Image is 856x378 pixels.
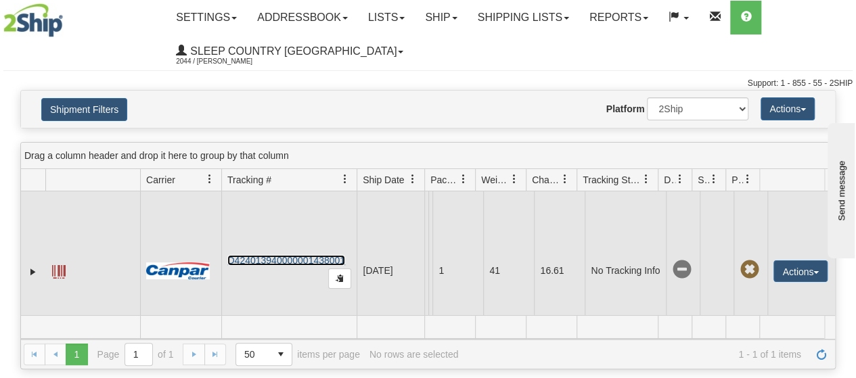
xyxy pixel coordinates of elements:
[357,191,424,350] td: [DATE]
[21,143,835,169] div: grid grouping header
[664,173,675,187] span: Delivery Status
[483,191,534,350] td: 41
[187,45,397,57] span: Sleep Country [GEOGRAPHIC_DATA]
[503,168,526,191] a: Weight filter column settings
[97,343,174,366] span: Page of 1
[583,173,641,187] span: Tracking Status
[554,168,577,191] a: Charge filter column settings
[424,191,428,350] td: Sleep Country [GEOGRAPHIC_DATA] Shipping department [GEOGRAPHIC_DATA] [GEOGRAPHIC_DATA] Kitchener...
[579,1,658,34] a: Reports
[452,168,475,191] a: Packages filter column settings
[825,120,855,258] iframe: chat widget
[10,11,125,22] div: Send message
[270,344,292,365] span: select
[66,344,87,365] span: Page 1
[481,173,510,187] span: Weight
[773,260,828,282] button: Actions
[244,348,262,361] span: 50
[432,191,483,350] td: 1
[363,173,404,187] span: Ship Date
[235,343,292,366] span: Page sizes drop down
[3,78,853,89] div: Support: 1 - 855 - 55 - 2SHIP
[532,173,560,187] span: Charge
[415,1,467,34] a: Ship
[166,34,413,68] a: Sleep Country [GEOGRAPHIC_DATA] 2044 / [PERSON_NAME]
[672,260,691,279] span: No Tracking Info
[468,1,579,34] a: Shipping lists
[606,102,645,116] label: Platform
[235,343,360,366] span: items per page
[334,168,357,191] a: Tracking # filter column settings
[534,191,585,350] td: 16.61
[166,1,247,34] a: Settings
[761,97,815,120] button: Actions
[3,3,63,37] img: logo2044.jpg
[698,173,709,187] span: Shipment Issues
[198,168,221,191] a: Carrier filter column settings
[146,262,210,279] img: 14 - Canpar
[401,168,424,191] a: Ship Date filter column settings
[125,344,152,365] input: Page 1
[227,255,345,266] a: D424013940000001438001
[669,168,692,191] a: Delivery Status filter column settings
[811,344,832,365] a: Refresh
[247,1,358,34] a: Addressbook
[52,259,66,281] a: Label
[430,173,459,187] span: Packages
[328,268,351,289] button: Copy to clipboard
[468,349,801,360] span: 1 - 1 of 1 items
[736,168,759,191] a: Pickup Status filter column settings
[146,173,175,187] span: Carrier
[227,173,271,187] span: Tracking #
[702,168,725,191] a: Shipment Issues filter column settings
[740,260,759,279] span: Pickup Not Assigned
[635,168,658,191] a: Tracking Status filter column settings
[369,349,459,360] div: No rows are selected
[731,173,743,187] span: Pickup Status
[358,1,415,34] a: Lists
[428,191,432,350] td: [PERSON_NAME] [PERSON_NAME] CA ON [PERSON_NAME] L9A 2S7
[585,191,666,350] td: No Tracking Info
[176,55,277,68] span: 2044 / [PERSON_NAME]
[41,98,127,121] button: Shipment Filters
[26,265,40,279] a: Expand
